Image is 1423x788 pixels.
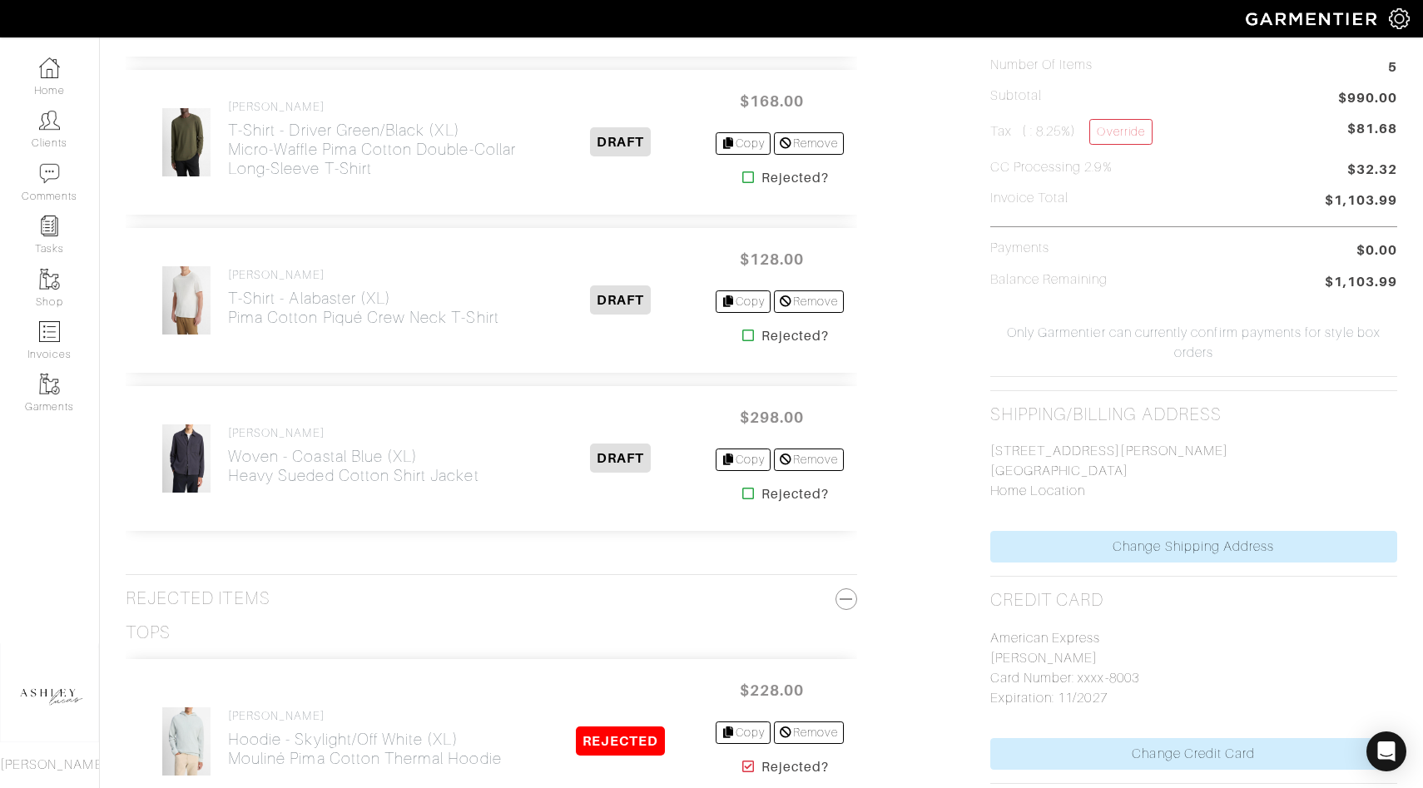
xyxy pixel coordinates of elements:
h4: [PERSON_NAME] [228,100,527,114]
p: American Express [PERSON_NAME] Card Number: xxxx-8003 Expiration: 11/2027 [990,628,1397,708]
div: Open Intercom Messenger [1366,731,1406,771]
span: $168.00 [722,83,822,119]
h4: [PERSON_NAME] [228,709,502,723]
img: eJ8bZ5ZDwMZkGWp3R9dfC73A [161,706,212,776]
h5: Tax ( : 8.25%) [990,119,1153,145]
a: Override [1089,119,1152,145]
strong: Rejected? [761,484,829,504]
span: $1,103.99 [1325,191,1397,213]
span: DRAFT [590,444,651,473]
a: Change Shipping Address [990,531,1397,563]
h2: Woven - Coastal Blue (XL) Heavy Sueded Cotton Shirt Jacket [228,447,479,485]
h2: Shipping/Billing Address [990,404,1222,425]
span: DRAFT [590,285,651,315]
span: $298.00 [722,399,822,435]
a: [PERSON_NAME] Hoodie - Skylight/Off White (XL)Mouliné Pima Cotton Thermal Hoodie [228,709,502,768]
a: [PERSON_NAME] T-Shirt - Alabaster (XL)Pima Cotton Piqué Crew Neck T-Shirt [228,268,499,327]
img: garments-icon-b7da505a4dc4fd61783c78ac3ca0ef83fa9d6f193b1c9dc38574b1d14d53ca28.png [39,374,60,394]
a: Remove [774,721,843,744]
h5: Balance Remaining [990,272,1108,288]
span: $81.68 [1347,119,1397,139]
strong: Rejected? [761,168,829,188]
h5: Payments [990,240,1049,256]
img: q19SrMSkLB1a6poZXWaRNt6s [161,265,212,335]
img: comment-icon-a0a6a9ef722e966f86d9cbdc48e553b5cf19dbc54f86b18d962a5391bc8f6eb6.png [39,163,60,184]
img: DnCCeeqyRos9PMF2CcgMv9NU [161,107,212,177]
img: orders-icon-0abe47150d42831381b5fb84f609e132dff9fe21cb692f30cb5eec754e2cba89.png [39,321,60,342]
span: DRAFT [590,127,651,156]
strong: Rejected? [761,757,829,777]
span: $128.00 [722,241,822,277]
span: $32.32 [1347,160,1397,182]
a: Copy [716,449,771,471]
p: [STREET_ADDRESS][PERSON_NAME] [GEOGRAPHIC_DATA] Home Location [990,441,1397,501]
h5: Subtotal [990,88,1042,104]
a: [PERSON_NAME] Woven - Coastal Blue (XL)Heavy Sueded Cotton Shirt Jacket [228,426,479,485]
a: Remove [774,449,843,471]
img: gear-icon-white-bd11855cb880d31180b6d7d6211b90ccbf57a29d726f0c71d8c61bd08dd39cc2.png [1389,8,1410,29]
span: $1,103.99 [1325,272,1397,295]
img: garmentier-logo-header-white-b43fb05a5012e4ada735d5af1a66efaba907eab6374d6393d1fbf88cb4ef424d.png [1237,4,1389,33]
h5: Invoice Total [990,191,1069,206]
h3: Rejected Items [126,588,857,609]
a: [PERSON_NAME] T-Shirt - Driver Green/Black (XL)Micro-Waffle Pima Cotton Double-Collar Long-Sleeve... [228,100,527,178]
span: $990.00 [1338,88,1397,111]
span: $228.00 [722,672,822,708]
h2: T-Shirt - Alabaster (XL) Pima Cotton Piqué Crew Neck T-Shirt [228,289,499,327]
h4: [PERSON_NAME] [228,426,479,440]
a: Change Credit Card [990,738,1397,770]
h5: CC Processing 2.9% [990,160,1113,176]
h2: Credit Card [990,590,1104,611]
span: REJECTED [576,726,665,756]
a: Remove [774,290,843,313]
h2: T-Shirt - Driver Green/Black (XL) Micro-Waffle Pima Cotton Double-Collar Long-Sleeve T-Shirt [228,121,527,178]
img: dashboard-icon-dbcd8f5a0b271acd01030246c82b418ddd0df26cd7fceb0bd07c9910d44c42f6.png [39,57,60,78]
a: Copy [716,721,771,744]
img: YMJ73GjTGAera9dkDNunpB2p [161,424,212,493]
img: clients-icon-6bae9207a08558b7cb47a8932f037763ab4055f8c8b6bfacd5dc20c3e0201464.png [39,110,60,131]
img: garments-icon-b7da505a4dc4fd61783c78ac3ca0ef83fa9d6f193b1c9dc38574b1d14d53ca28.png [39,269,60,290]
span: Only Garmentier can currently confirm payments for style box orders [986,323,1401,363]
img: reminder-icon-8004d30b9f0a5d33ae49ab947aed9ed385cf756f9e5892f1edd6e32f2345188e.png [39,216,60,236]
h5: Number of Items [990,57,1093,73]
h3: Tops [126,622,171,643]
span: 5 [1388,57,1397,80]
strong: Rejected? [761,326,829,346]
span: $0.00 [1356,240,1397,260]
a: Copy [716,290,771,313]
h2: Hoodie - Skylight/Off White (XL) Mouliné Pima Cotton Thermal Hoodie [228,730,502,768]
h4: [PERSON_NAME] [228,268,499,282]
a: Remove [774,132,843,155]
a: Copy [716,132,771,155]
